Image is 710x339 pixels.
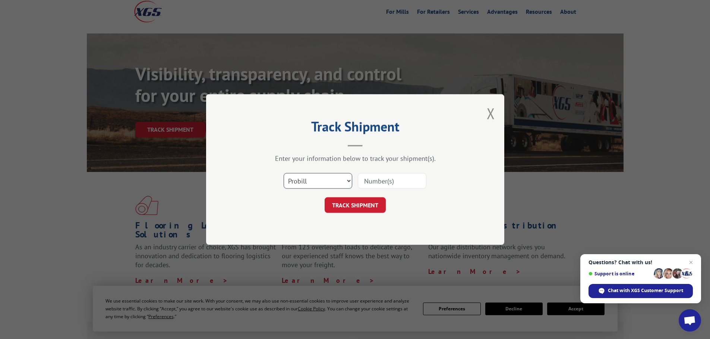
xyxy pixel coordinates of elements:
[325,197,386,213] button: TRACK SHIPMENT
[588,284,693,298] div: Chat with XGS Customer Support
[608,287,683,294] span: Chat with XGS Customer Support
[687,258,695,267] span: Close chat
[588,259,693,265] span: Questions? Chat with us!
[243,154,467,163] div: Enter your information below to track your shipment(s).
[243,121,467,135] h2: Track Shipment
[679,309,701,332] div: Open chat
[588,271,651,276] span: Support is online
[358,173,426,189] input: Number(s)
[487,103,495,123] button: Close modal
